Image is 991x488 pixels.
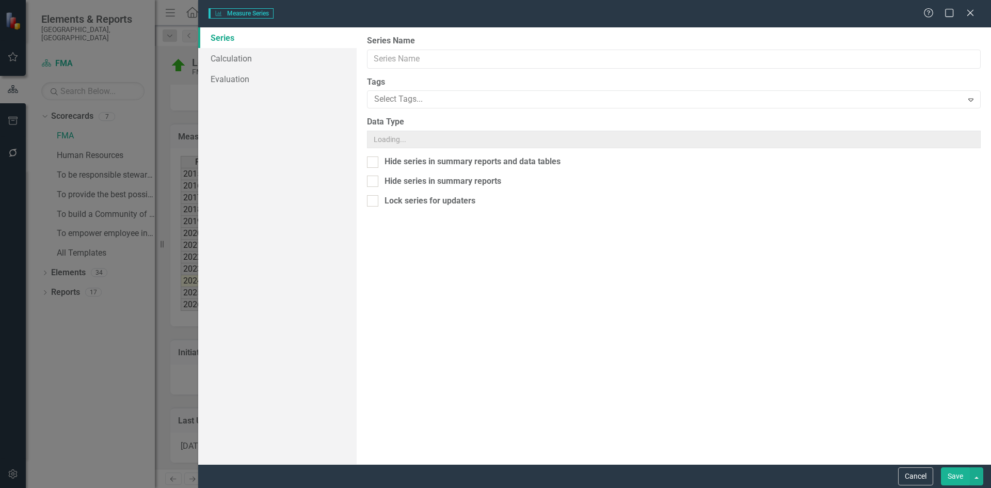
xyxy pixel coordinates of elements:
[198,69,357,89] a: Evaluation
[198,48,357,69] a: Calculation
[367,76,981,88] label: Tags
[898,467,933,485] button: Cancel
[367,35,981,47] label: Series Name
[385,156,561,168] div: Hide series in summary reports and data tables
[198,27,357,48] a: Series
[367,50,981,69] input: Series Name
[385,176,501,187] div: Hide series in summary reports
[385,195,475,207] div: Lock series for updaters
[367,116,981,128] label: Data Type
[209,8,274,19] span: Measure Series
[367,131,981,148] input: Loading...
[941,467,970,485] button: Save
